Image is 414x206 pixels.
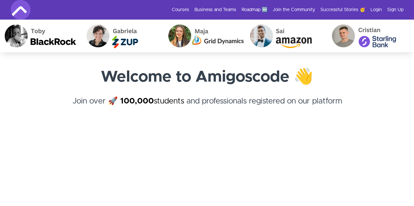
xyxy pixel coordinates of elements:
a: Roadmap 🆕 [242,7,267,13]
a: Successful Stories 🥳 [320,7,365,13]
a: Business and Teams [194,7,236,13]
a: 100,000students [120,97,184,105]
img: Gabriela [81,20,162,52]
img: Cristian [326,20,408,52]
img: Sai [244,20,326,52]
strong: Welcome to Amigoscode 👋 [101,69,313,85]
a: Sign Up [387,7,404,13]
strong: 100,000 [120,97,154,105]
a: Join the Community [273,7,315,13]
h4: Join over 🚀 and professionals registered on our platform [11,95,404,119]
a: Login [370,7,382,13]
a: Courses [172,7,189,13]
img: Maja [162,20,244,52]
